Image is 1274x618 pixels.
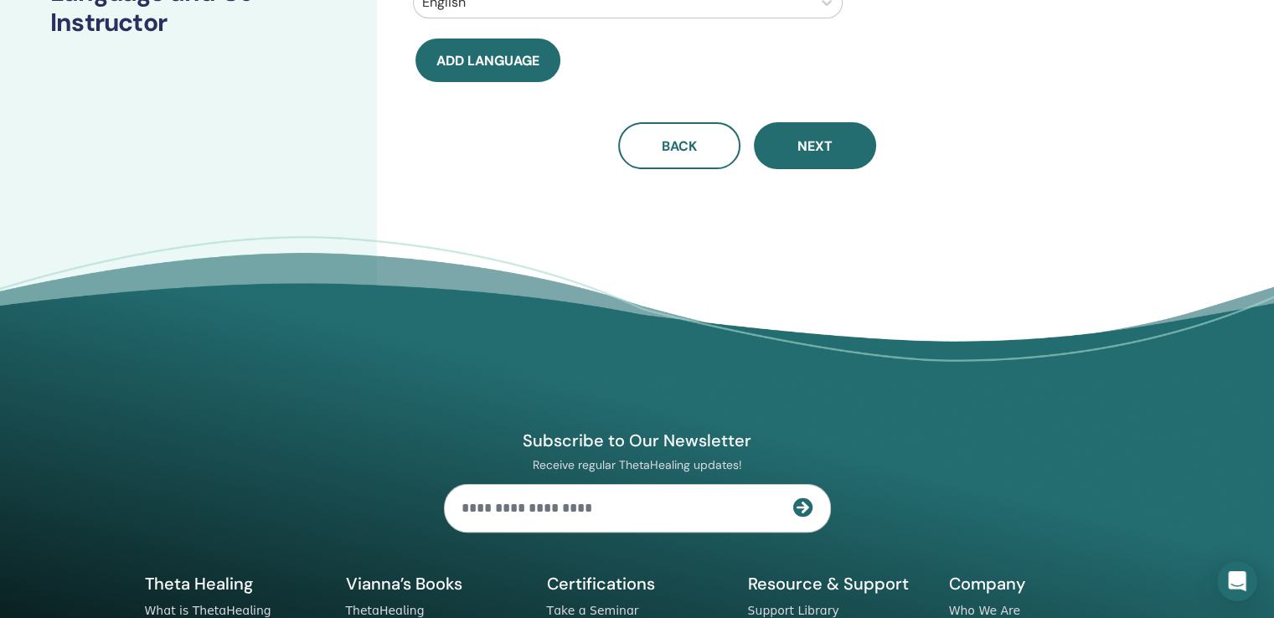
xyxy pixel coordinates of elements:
a: What is ThetaHealing [145,604,271,617]
button: Back [618,122,740,169]
div: Open Intercom Messenger [1217,561,1257,601]
a: Support Library [748,604,839,617]
span: Next [797,137,833,155]
h5: Theta Healing [145,573,326,595]
button: Next [754,122,876,169]
a: Who We Are [949,604,1020,617]
span: Add language [436,52,539,70]
a: ThetaHealing [346,604,425,617]
h5: Vianna’s Books [346,573,527,595]
h5: Resource & Support [748,573,929,595]
p: Receive regular ThetaHealing updates! [444,457,831,472]
span: Back [662,137,697,155]
h4: Subscribe to Our Newsletter [444,430,831,451]
a: Take a Seminar [547,604,639,617]
h5: Certifications [547,573,728,595]
h5: Company [949,573,1130,595]
button: Add language [415,39,560,82]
